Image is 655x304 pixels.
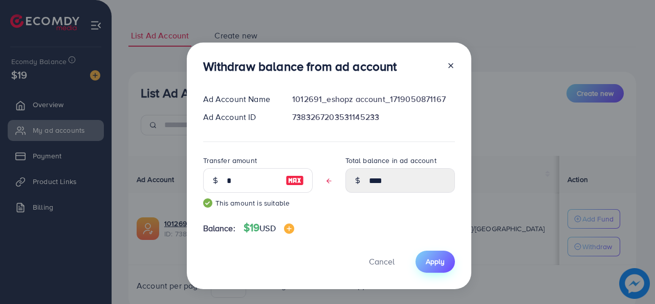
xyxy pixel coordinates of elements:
div: Ad Account Name [195,93,285,105]
div: 7383267203531145233 [284,111,463,123]
div: Ad Account ID [195,111,285,123]
span: Apply [426,256,445,267]
button: Apply [416,251,455,273]
img: guide [203,198,212,208]
small: This amount is suitable [203,198,313,208]
h4: $19 [244,221,294,234]
span: Cancel [369,256,395,267]
img: image [286,174,304,187]
h3: Withdraw balance from ad account [203,59,397,74]
label: Transfer amount [203,155,257,166]
button: Cancel [356,251,407,273]
div: 1012691_eshopz account_1719050871167 [284,93,463,105]
label: Total balance in ad account [345,155,436,166]
span: USD [259,222,275,234]
span: Balance: [203,222,235,234]
img: image [284,224,294,234]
